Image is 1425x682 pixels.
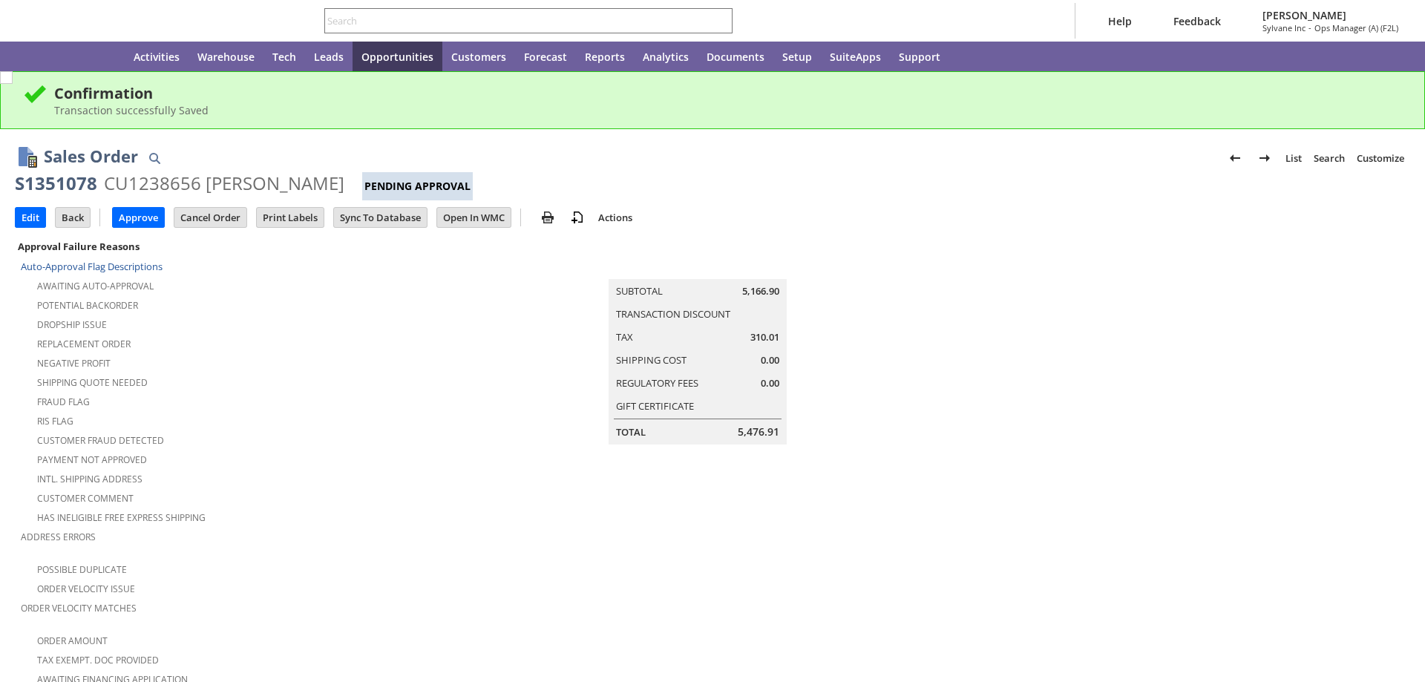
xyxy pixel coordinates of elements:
span: Documents [707,50,764,64]
input: Search [325,12,712,30]
a: Tax Exempt. Doc Provided [37,654,159,666]
div: Shortcuts [53,42,89,71]
span: SuiteApps [830,50,881,64]
span: Activities [134,50,180,64]
a: Order Velocity Issue [37,583,135,595]
a: Awaiting Auto-Approval [37,280,154,292]
a: Transaction Discount [616,307,730,321]
div: Confirmation [54,83,1402,103]
span: [PERSON_NAME] [1262,8,1398,22]
div: S1351078 [15,171,97,195]
img: print.svg [539,209,557,226]
a: Actions [592,211,638,224]
a: RIS flag [37,415,73,427]
input: Cancel Order [174,208,246,227]
svg: Home [98,47,116,65]
input: Sync To Database [334,208,427,227]
a: Gift Certificate [616,399,694,413]
span: 5,476.91 [738,424,779,439]
a: Home [89,42,125,71]
a: Subtotal [616,284,663,298]
span: Analytics [643,50,689,64]
input: Open In WMC [437,208,511,227]
a: Shipping Quote Needed [37,376,148,389]
span: Help [1108,14,1132,28]
a: Payment not approved [37,453,147,466]
img: add-record.svg [569,209,586,226]
input: Back [56,208,90,227]
a: Total [616,425,646,439]
a: Recent Records [18,42,53,71]
a: Warehouse [189,42,263,71]
a: Fraud Flag [37,396,90,408]
span: Tech [272,50,296,64]
a: Leads [305,42,353,71]
a: Reports [576,42,634,71]
span: 310.01 [750,330,779,344]
span: Feedback [1173,14,1221,28]
span: Leads [314,50,344,64]
img: Previous [1226,149,1244,167]
svg: Shortcuts [62,47,80,65]
a: Has Ineligible Free Express Shipping [37,511,206,524]
span: Opportunities [361,50,433,64]
a: Intl. Shipping Address [37,473,142,485]
a: Customize [1351,146,1410,170]
a: Order Amount [37,635,108,647]
a: Activities [125,42,189,71]
a: Tech [263,42,305,71]
a: Documents [698,42,773,71]
a: SuiteApps [821,42,890,71]
span: Ops Manager (A) (F2L) [1314,22,1398,33]
span: 5,166.90 [742,284,779,298]
span: 0.00 [761,353,779,367]
div: Pending Approval [362,172,473,200]
a: Auto-Approval Flag Descriptions [21,260,163,273]
a: Replacement Order [37,338,131,350]
a: Regulatory Fees [616,376,698,390]
span: Reports [585,50,625,64]
a: Potential Backorder [37,299,138,312]
a: Possible Duplicate [37,563,127,576]
a: Forecast [515,42,576,71]
a: Shipping Cost [616,353,687,367]
div: Approval Failure Reasons [15,237,474,256]
div: CU1238656 [PERSON_NAME] [104,171,344,195]
h1: Sales Order [44,144,138,168]
a: Dropship Issue [37,318,107,331]
span: Customers [451,50,506,64]
span: Warehouse [197,50,255,64]
input: Print Labels [257,208,324,227]
span: - [1308,22,1311,33]
a: Opportunities [353,42,442,71]
a: Analytics [634,42,698,71]
span: Support [899,50,940,64]
a: Order Velocity Matches [21,602,137,614]
a: Negative Profit [37,357,111,370]
svg: Search [712,12,730,30]
a: Setup [773,42,821,71]
a: Customer Fraud Detected [37,434,164,447]
a: List [1280,146,1308,170]
input: Approve [113,208,164,227]
img: Next [1256,149,1274,167]
a: Customer Comment [37,492,134,505]
a: Tax [616,330,633,344]
svg: Recent Records [27,47,45,65]
div: Transaction successfully Saved [54,103,1402,117]
caption: Summary [609,255,787,279]
a: Customers [442,42,515,71]
a: Support [890,42,949,71]
img: Quick Find [145,149,163,167]
a: Search [1308,146,1351,170]
input: Edit [16,208,45,227]
span: Forecast [524,50,567,64]
a: Address Errors [21,531,96,543]
span: Sylvane Inc [1262,22,1306,33]
span: 0.00 [761,376,779,390]
span: Setup [782,50,812,64]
